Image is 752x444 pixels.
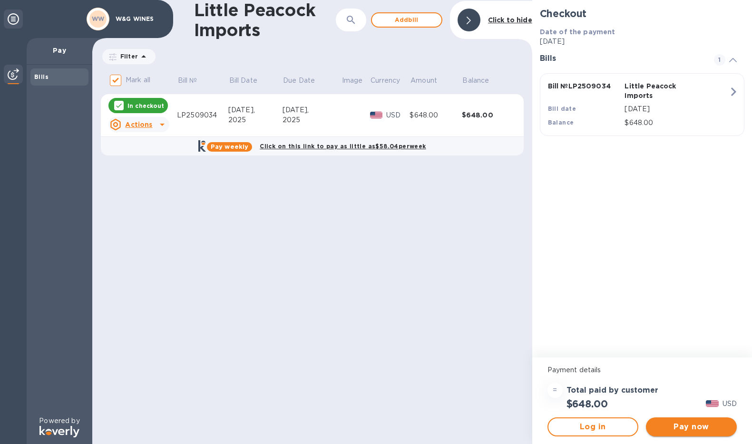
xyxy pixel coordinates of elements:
[34,46,85,55] p: Pay
[177,110,228,120] div: LP2509034
[556,421,630,433] span: Log in
[116,16,163,22] p: W&G WINES
[566,386,658,395] h3: Total paid by customer
[283,76,327,86] span: Due Date
[283,115,342,125] div: 2025
[548,81,621,91] p: Bill № LP2509034
[126,75,150,85] p: Mark all
[540,37,744,47] p: [DATE]
[39,416,79,426] p: Powered by
[178,76,197,86] p: Bill №
[540,28,615,36] b: Date of the payment
[371,76,400,86] p: Currency
[125,121,152,128] u: Actions
[462,76,501,86] span: Balance
[625,104,729,114] p: [DATE]
[39,426,79,437] img: Logo
[283,76,315,86] p: Due Date
[127,102,164,110] p: In checkout
[228,115,283,125] div: 2025
[117,52,138,60] p: Filter
[371,12,442,28] button: Addbill
[34,73,49,80] b: Bills
[723,399,737,409] p: USD
[370,112,383,118] img: USD
[706,400,719,407] img: USD
[540,73,744,136] button: Bill №LP2509034Little Peacock ImportsBill date[DATE]Balance$648.00
[714,54,725,66] span: 1
[540,8,744,19] h2: Checkout
[547,365,737,375] p: Payment details
[380,14,434,26] span: Add bill
[540,54,703,63] h3: Bills
[654,421,729,433] span: Pay now
[488,16,532,24] b: Click to hide
[283,105,342,115] div: [DATE],
[229,76,270,86] span: Bill Date
[566,398,608,410] h2: $648.00
[548,105,576,112] b: Bill date
[625,118,729,128] p: $648.00
[410,76,437,86] p: Amount
[547,417,638,436] button: Log in
[229,76,257,86] p: Bill Date
[386,110,410,120] p: USD
[410,110,461,120] div: $648.00
[548,119,574,126] b: Balance
[178,76,210,86] span: Bill №
[92,15,105,22] b: WW
[646,417,737,436] button: Pay now
[228,105,283,115] div: [DATE],
[462,110,514,120] div: $648.00
[342,76,363,86] p: Image
[547,383,563,398] div: =
[625,81,698,100] p: Little Peacock Imports
[211,143,248,150] b: Pay weekly
[260,143,426,150] b: Click on this link to pay as little as $58.04 per week
[462,76,489,86] p: Balance
[410,76,449,86] span: Amount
